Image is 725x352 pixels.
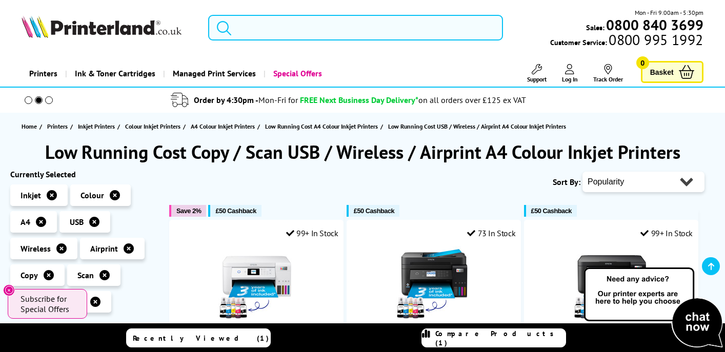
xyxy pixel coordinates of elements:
a: Epson EcoTank ET-2850 [573,315,650,325]
span: 0800 995 1992 [607,35,703,45]
span: Order by 4:30pm - [194,95,298,105]
span: Airprint [90,243,118,254]
span: Mon - Fri 9:00am - 5:30pm [635,8,703,17]
span: A4 Colour Inkjet Printers [191,121,255,132]
span: Mon-Fri for [258,95,298,105]
h1: Low Running Cost Copy / Scan USB / Wireless / Airprint A4 Colour Inkjet Printers [10,140,715,164]
span: Inkjet Printers [78,121,115,132]
a: Printers [22,60,65,87]
a: Home [22,121,39,132]
span: Basket [650,65,674,79]
span: Inkjet [21,190,41,200]
span: Sort By: [553,177,580,187]
button: £50 Cashback [524,205,577,217]
span: Customer Service: [550,35,703,47]
img: Open Live Chat window [581,266,725,350]
span: Printers [47,121,68,132]
span: Low Running Cost USB / Wireless / Airprint A4 Colour Inkjet Printers [388,122,566,130]
a: Colour Inkjet Printers [125,121,183,132]
span: Recently Viewed (1) [133,334,269,343]
span: Sales: [586,23,605,32]
div: on all orders over £125 ex VAT [418,95,526,105]
button: £50 Cashback [208,205,261,217]
span: Subscribe for Special Offers [21,294,77,314]
a: Ink & Toner Cartridges [65,60,163,87]
div: Currently Selected [10,169,159,179]
a: 0800 840 3699 [605,20,703,30]
a: A4 Colour Inkjet Printers [191,121,257,132]
li: modal_delivery [5,91,691,109]
a: Special Offers [264,60,330,87]
div: 73 In Stock [467,228,515,238]
a: Basket 0 [641,61,703,83]
a: Recently Viewed (1) [126,328,271,347]
span: Copy [21,270,38,280]
img: Epson EcoTank ET-2856 [218,246,295,323]
a: Log In [562,64,578,83]
span: A4 [21,217,30,227]
span: Scan [77,270,94,280]
button: Close [3,284,15,296]
span: Support [527,75,547,83]
a: Compare Products (1) [421,328,566,347]
div: 99+ In Stock [640,228,693,238]
b: 0800 840 3699 [606,15,703,34]
span: £50 Cashback [531,207,572,215]
button: Save 2% [169,205,206,217]
img: Printerland Logo [22,15,182,38]
a: Printerland Logo [22,15,195,40]
button: £50 Cashback [347,205,399,217]
a: Inkjet Printers [78,121,117,132]
span: Compare Products (1) [435,329,566,347]
span: Low Running Cost A4 Colour Inkjet Printers [265,121,378,132]
span: Ink & Toner Cartridges [75,60,155,87]
a: Support [527,64,547,83]
span: £50 Cashback [215,207,256,215]
span: Colour Inkjet Printers [125,121,180,132]
span: FREE Next Business Day Delivery* [300,95,418,105]
span: USB [70,217,84,227]
a: Epson EcoTank ET-3850 [395,315,472,325]
a: Managed Print Services [163,60,264,87]
span: Log In [562,75,578,83]
div: 99+ In Stock [286,228,338,238]
span: Colour [80,190,104,200]
a: Printers [47,121,70,132]
a: Track Order [593,64,623,83]
a: Epson EcoTank ET-2856 [218,315,295,325]
a: Low Running Cost A4 Colour Inkjet Printers [265,121,380,132]
span: Save 2% [176,207,201,215]
img: Epson EcoTank ET-2850 [573,246,650,323]
img: Epson EcoTank ET-3850 [395,246,472,323]
span: £50 Cashback [354,207,394,215]
span: 0 [636,56,649,69]
span: Wireless [21,243,51,254]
